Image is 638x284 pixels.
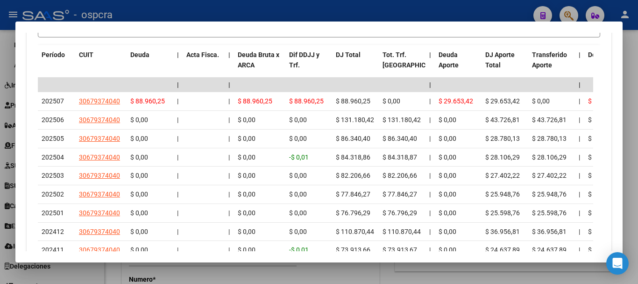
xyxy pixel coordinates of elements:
[383,116,421,124] span: $ 131.180,42
[439,228,456,235] span: $ 0,00
[130,116,148,124] span: $ 0,00
[579,246,580,254] span: |
[42,153,64,161] span: 202504
[42,228,64,235] span: 202412
[429,116,431,124] span: |
[383,209,417,217] span: $ 76.796,29
[425,45,435,86] datatable-header-cell: |
[238,172,255,179] span: $ 0,00
[336,209,370,217] span: $ 76.796,29
[379,45,425,86] datatable-header-cell: Tot. Trf. Bruto
[336,116,374,124] span: $ 131.180,42
[532,51,567,69] span: Transferido Aporte
[238,51,279,69] span: Deuda Bruta x ARCA
[228,246,230,254] span: |
[588,153,606,161] span: $ 0,00
[588,97,623,105] span: $ 59.306,83
[579,228,580,235] span: |
[429,51,431,58] span: |
[439,190,456,198] span: $ 0,00
[173,45,183,86] datatable-header-cell: |
[429,81,431,88] span: |
[177,190,178,198] span: |
[183,45,225,86] datatable-header-cell: Acta Fisca.
[532,190,567,198] span: $ 25.948,76
[429,153,431,161] span: |
[177,246,178,254] span: |
[130,172,148,179] span: $ 0,00
[383,246,417,254] span: $ 73.913,67
[606,252,629,275] div: Open Intercom Messenger
[238,116,255,124] span: $ 0,00
[429,135,431,142] span: |
[588,209,606,217] span: $ 0,00
[588,51,626,58] span: Deuda Contr.
[579,116,580,124] span: |
[289,228,307,235] span: $ 0,00
[429,172,431,179] span: |
[485,228,520,235] span: $ 36.956,81
[532,153,567,161] span: $ 28.106,29
[575,45,584,86] datatable-header-cell: |
[579,97,580,105] span: |
[238,190,255,198] span: $ 0,00
[332,45,379,86] datatable-header-cell: DJ Total
[579,135,580,142] span: |
[439,116,456,124] span: $ 0,00
[79,97,120,105] span: 30679374040
[228,116,230,124] span: |
[177,97,178,105] span: |
[289,209,307,217] span: $ 0,00
[532,246,567,254] span: $ 24.637,89
[79,172,120,179] span: 30679374040
[336,51,361,58] span: DJ Total
[79,209,120,217] span: 30679374040
[579,81,581,88] span: |
[579,190,580,198] span: |
[42,209,64,217] span: 202501
[532,209,567,217] span: $ 25.598,76
[228,172,230,179] span: |
[383,97,400,105] span: $ 0,00
[588,190,606,198] span: $ 0,00
[42,97,64,105] span: 202507
[482,45,528,86] datatable-header-cell: DJ Aporte Total
[130,153,148,161] span: $ 0,00
[289,153,309,161] span: -$ 0,01
[177,51,179,58] span: |
[439,246,456,254] span: $ 0,00
[42,135,64,142] span: 202505
[579,153,580,161] span: |
[289,97,324,105] span: $ 88.960,25
[429,246,431,254] span: |
[485,116,520,124] span: $ 43.726,81
[79,190,120,198] span: 30679374040
[289,190,307,198] span: $ 0,00
[130,228,148,235] span: $ 0,00
[383,153,417,161] span: $ 84.318,87
[439,97,473,105] span: $ 29.653,42
[485,209,520,217] span: $ 25.598,76
[383,172,417,179] span: $ 82.206,66
[439,135,456,142] span: $ 0,00
[528,45,575,86] datatable-header-cell: Transferido Aporte
[186,51,219,58] span: Acta Fisca.
[177,153,178,161] span: |
[485,172,520,179] span: $ 27.402,22
[177,209,178,217] span: |
[336,228,374,235] span: $ 110.870,44
[238,97,272,105] span: $ 88.960,25
[42,246,64,254] span: 202411
[532,97,550,105] span: $ 0,00
[79,228,120,235] span: 30679374040
[588,172,606,179] span: $ 0,00
[228,228,230,235] span: |
[383,51,446,69] span: Tot. Trf. [GEOGRAPHIC_DATA]
[238,209,255,217] span: $ 0,00
[228,51,230,58] span: |
[42,190,64,198] span: 202502
[42,51,65,58] span: Período
[79,116,120,124] span: 30679374040
[130,51,149,58] span: Deuda
[429,228,431,235] span: |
